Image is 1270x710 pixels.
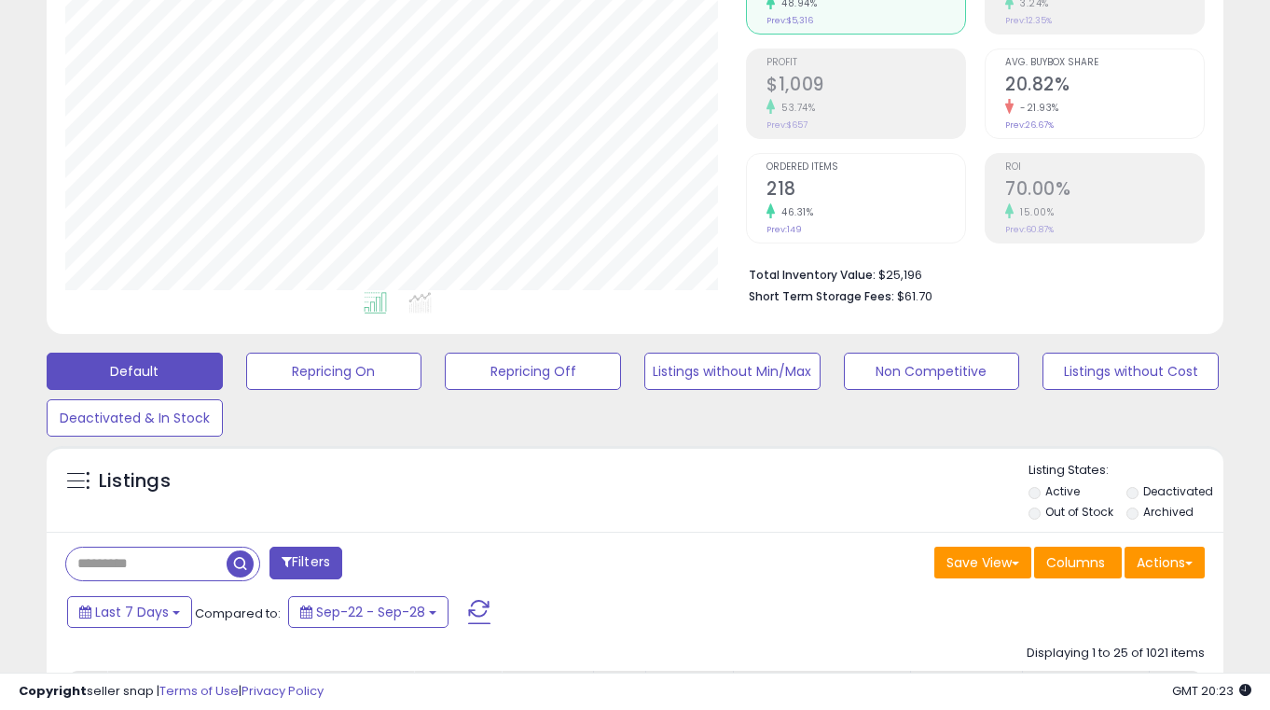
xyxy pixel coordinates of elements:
[766,74,965,99] h2: $1,009
[19,682,87,700] strong: Copyright
[316,603,425,621] span: Sep-22 - Sep-28
[195,605,281,622] span: Compared to:
[1005,58,1204,68] span: Avg. Buybox Share
[1005,119,1054,131] small: Prev: 26.67%
[1014,101,1059,115] small: -21.93%
[242,682,324,700] a: Privacy Policy
[775,101,815,115] small: 53.74%
[67,596,192,628] button: Last 7 Days
[844,353,1020,390] button: Non Competitive
[1045,504,1113,520] label: Out of Stock
[1034,547,1122,578] button: Columns
[1014,205,1054,219] small: 15.00%
[766,224,802,235] small: Prev: 149
[159,682,239,700] a: Terms of Use
[1028,462,1224,480] p: Listing States:
[1005,162,1204,173] span: ROI
[775,205,813,219] small: 46.31%
[897,287,932,305] span: $61.70
[644,353,821,390] button: Listings without Min/Max
[1027,645,1205,662] div: Displaying 1 to 25 of 1021 items
[95,603,169,621] span: Last 7 Days
[269,547,342,579] button: Filters
[749,288,894,304] b: Short Term Storage Fees:
[1005,74,1204,99] h2: 20.82%
[47,399,223,437] button: Deactivated & In Stock
[1143,483,1213,499] label: Deactivated
[1046,553,1105,572] span: Columns
[288,596,449,628] button: Sep-22 - Sep-28
[1005,224,1054,235] small: Prev: 60.87%
[1172,682,1251,700] span: 2025-10-6 20:23 GMT
[1143,504,1194,520] label: Archived
[99,468,171,494] h5: Listings
[766,58,965,68] span: Profit
[19,683,324,701] div: seller snap | |
[1005,15,1052,26] small: Prev: 12.35%
[749,267,876,283] b: Total Inventory Value:
[766,119,808,131] small: Prev: $657
[246,353,422,390] button: Repricing On
[766,162,965,173] span: Ordered Items
[445,353,621,390] button: Repricing Off
[1042,353,1219,390] button: Listings without Cost
[766,15,813,26] small: Prev: $5,316
[1125,547,1205,578] button: Actions
[934,547,1031,578] button: Save View
[1005,178,1204,203] h2: 70.00%
[749,262,1191,285] li: $25,196
[766,178,965,203] h2: 218
[1045,483,1080,499] label: Active
[47,353,223,390] button: Default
